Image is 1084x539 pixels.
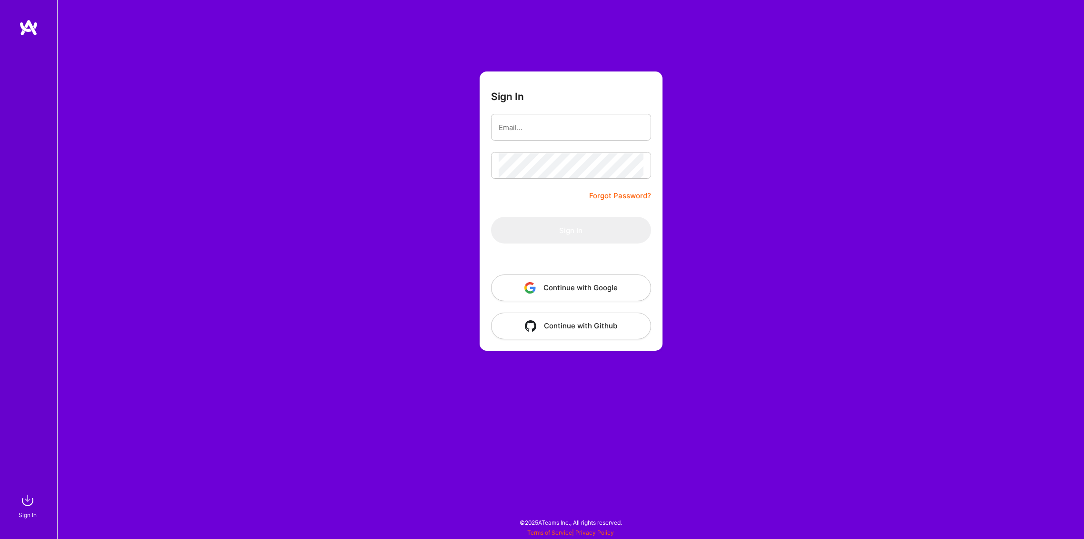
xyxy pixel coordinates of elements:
a: Terms of Service [527,529,572,536]
input: Email... [499,115,643,140]
a: sign inSign In [20,491,37,520]
a: Forgot Password? [589,190,651,202]
img: icon [524,282,536,294]
h3: Sign In [491,91,524,102]
button: Sign In [491,217,651,244]
img: icon [525,320,536,332]
a: Privacy Policy [575,529,614,536]
img: logo [19,19,38,36]
div: Sign In [19,510,37,520]
button: Continue with Github [491,313,651,339]
img: sign in [18,491,37,510]
button: Continue with Google [491,275,651,301]
div: © 2025 ATeams Inc., All rights reserved. [57,510,1084,534]
span: | [527,529,614,536]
